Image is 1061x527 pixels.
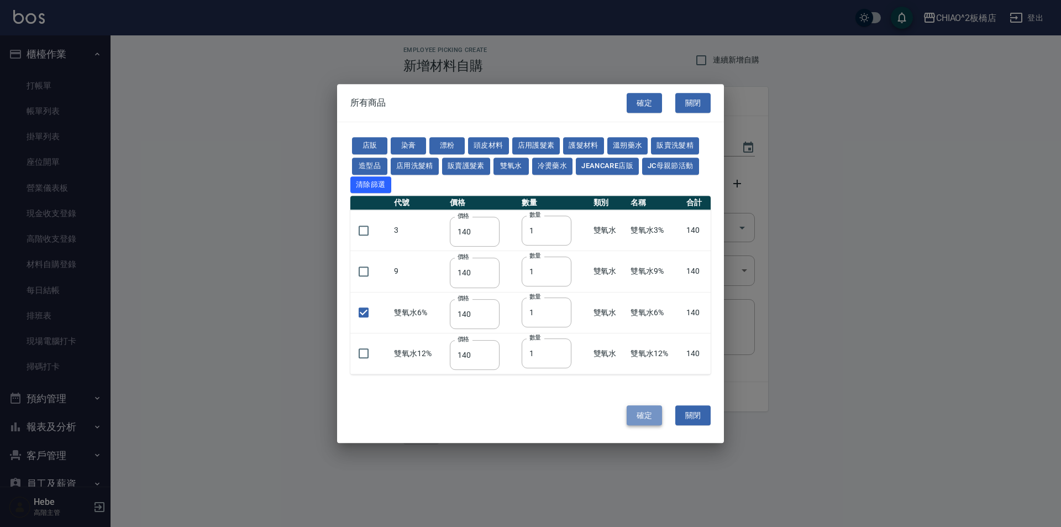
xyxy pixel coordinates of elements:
[642,158,699,175] button: JC母親節活動
[458,212,469,220] label: 價格
[442,158,490,175] button: 販賣護髮素
[468,137,509,154] button: 頭皮材料
[493,158,529,175] button: 雙氧水
[391,251,447,292] td: 9
[429,137,465,154] button: 漂粉
[684,210,711,251] td: 140
[391,292,447,333] td: 雙氧水6%
[627,405,662,426] button: 確定
[391,196,447,210] th: 代號
[675,93,711,113] button: 關閉
[532,158,573,175] button: 冷燙藥水
[458,294,469,302] label: 價格
[684,251,711,292] td: 140
[529,252,541,260] label: 數量
[529,211,541,219] label: 數量
[591,251,628,292] td: 雙氧水
[563,137,604,154] button: 護髮材料
[675,405,711,426] button: 關閉
[628,292,684,333] td: 雙氧水6%
[391,158,439,175] button: 店用洗髮精
[529,333,541,342] label: 數量
[651,137,699,154] button: 販賣洗髮精
[591,333,628,374] td: 雙氧水
[391,333,447,374] td: 雙氧水12%
[628,196,684,210] th: 名稱
[627,93,662,113] button: 確定
[519,196,591,210] th: 數量
[529,293,541,301] label: 數量
[458,253,469,262] label: 價格
[684,333,711,374] td: 140
[350,97,386,108] span: 所有商品
[458,335,469,343] label: 價格
[512,137,560,154] button: 店用護髮素
[591,210,628,251] td: 雙氧水
[607,137,648,154] button: 溫朔藥水
[576,158,639,175] button: JeanCare店販
[391,137,426,154] button: 染膏
[591,196,628,210] th: 類別
[628,251,684,292] td: 雙氧水9%
[628,210,684,251] td: 雙氧水3%
[684,292,711,333] td: 140
[391,210,447,251] td: 3
[684,196,711,210] th: 合計
[352,158,387,175] button: 造型品
[352,137,387,154] button: 店販
[628,333,684,374] td: 雙氧水12%
[350,176,391,194] button: 清除篩選
[447,196,519,210] th: 價格
[591,292,628,333] td: 雙氧水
